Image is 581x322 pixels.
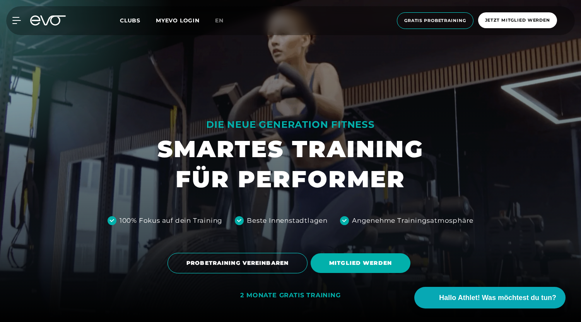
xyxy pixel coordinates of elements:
a: Jetzt Mitglied werden [476,12,559,29]
a: en [215,16,233,25]
a: PROBETRAINING VEREINBAREN [167,247,311,279]
div: 2 MONATE GRATIS TRAINING [240,291,340,300]
a: Clubs [120,17,156,24]
span: MITGLIED WERDEN [329,259,392,267]
span: Hallo Athlet! Was möchtest du tun? [439,293,556,303]
h1: SMARTES TRAINING FÜR PERFORMER [157,134,424,194]
button: Hallo Athlet! Was möchtest du tun? [414,287,566,308]
a: Gratis Probetraining [395,12,476,29]
div: 100% Fokus auf dein Training [120,216,222,226]
span: Clubs [120,17,140,24]
div: Beste Innenstadtlagen [247,216,328,226]
span: Jetzt Mitglied werden [485,17,550,24]
a: MYEVO LOGIN [156,17,200,24]
div: Angenehme Trainingsatmosphäre [352,216,473,226]
span: Gratis Probetraining [404,17,466,24]
div: DIE NEUE GENERATION FITNESS [157,119,424,131]
a: MITGLIED WERDEN [311,247,414,279]
span: PROBETRAINING VEREINBAREN [186,259,289,267]
span: en [215,17,224,24]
